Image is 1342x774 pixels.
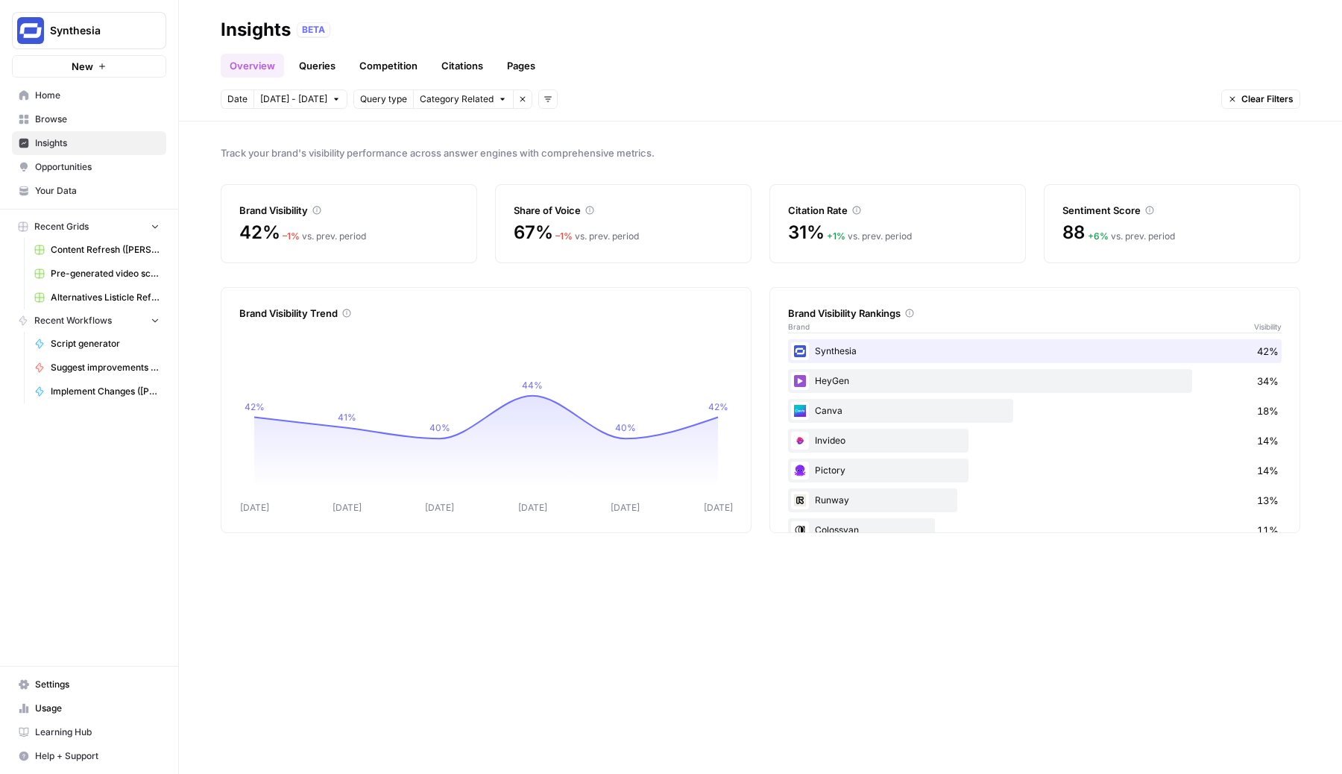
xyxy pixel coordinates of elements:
span: 42% [1257,344,1279,359]
a: Implement Changes ([PERSON_NAME]'s edit) [28,380,166,403]
div: Synthesia [788,339,1282,363]
tspan: 40% [615,422,636,433]
a: Suggest improvements ([PERSON_NAME]'s edit) [28,356,166,380]
div: Invideo [788,429,1282,453]
div: Sentiment Score [1062,203,1282,218]
span: Help + Support [35,749,160,763]
img: kn4yydfihu1m6ctu54l2b7jhf7vx [791,342,809,360]
a: Script generator [28,332,166,356]
a: Home [12,84,166,107]
tspan: 41% [338,412,356,423]
div: vs. prev. period [827,230,912,243]
span: Usage [35,702,160,715]
span: Pre-generated video scripts [51,267,160,280]
img: y4d8y4oj9pwtmzcdx4a2s9yjc5kp [791,521,809,539]
div: Share of Voice [514,203,733,218]
span: Brand [788,321,810,333]
a: Your Data [12,179,166,203]
span: Track your brand's visibility performance across answer engines with comprehensive metrics. [221,145,1300,160]
a: Pre-generated video scripts [28,262,166,286]
tspan: 42% [245,401,265,412]
div: Brand Visibility Trend [239,306,733,321]
span: 11% [1257,523,1279,538]
span: + 1 % [827,230,845,242]
span: 13% [1257,493,1279,508]
span: Query type [360,92,407,106]
span: Clear Filters [1241,92,1294,106]
span: – 1 % [283,230,300,242]
img: tq86vd83ef1nrwn668d8ilq4lo0e [791,432,809,450]
img: zuex3t6fvg6vb1bhykbo9omwyph7 [791,491,809,509]
span: 18% [1257,403,1279,418]
span: Browse [35,113,160,126]
span: 34% [1257,374,1279,388]
button: Help + Support [12,744,166,768]
img: Synthesia Logo [17,17,44,44]
div: BETA [297,22,330,37]
a: Opportunities [12,155,166,179]
tspan: 44% [522,380,543,391]
div: HeyGen [788,369,1282,393]
span: Your Data [35,184,160,198]
div: Colossyan [788,518,1282,542]
span: New [72,59,93,74]
tspan: [DATE] [240,502,269,513]
div: vs. prev. period [283,230,366,243]
span: Visibility [1254,321,1282,333]
span: Recent Grids [34,220,89,233]
a: Pages [498,54,544,78]
tspan: 42% [708,401,728,412]
a: Alternatives Listicle Refresh [28,286,166,309]
button: [DATE] - [DATE] [253,89,347,109]
button: Workspace: Synthesia [12,12,166,49]
a: Settings [12,673,166,696]
span: Alternatives Listicle Refresh [51,291,160,304]
span: 14% [1257,433,1279,448]
span: – 1 % [555,230,573,242]
a: Browse [12,107,166,131]
tspan: [DATE] [611,502,640,513]
div: Brand Visibility [239,203,459,218]
button: Clear Filters [1221,89,1300,109]
span: Home [35,89,160,102]
tspan: [DATE] [333,502,362,513]
img: t7020at26d8erv19khrwcw8unm2u [791,402,809,420]
a: Competition [350,54,426,78]
span: Implement Changes ([PERSON_NAME]'s edit) [51,385,160,398]
button: Category Related [413,89,513,109]
button: Recent Workflows [12,309,166,332]
span: Opportunities [35,160,160,174]
div: Canva [788,399,1282,423]
div: Insights [221,18,291,42]
span: Date [227,92,248,106]
a: Insights [12,131,166,155]
div: Pictory [788,459,1282,482]
a: Overview [221,54,284,78]
span: 31% [788,221,824,245]
span: 88 [1062,221,1085,245]
div: Brand Visibility Rankings [788,306,1282,321]
span: Insights [35,136,160,150]
div: Citation Rate [788,203,1007,218]
div: vs. prev. period [1088,230,1175,243]
span: [DATE] - [DATE] [260,92,327,106]
span: Synthesia [50,23,140,38]
img: 9w0gpg5mysfnm3lmj7yygg5fv3dk [791,372,809,390]
tspan: [DATE] [425,502,454,513]
button: Recent Grids [12,215,166,238]
a: Content Refresh ([PERSON_NAME]'s edit) [28,238,166,262]
span: Script generator [51,337,160,350]
div: Runway [788,488,1282,512]
img: 5ishofca9hhfzkbc6046dfm6zfk6 [791,462,809,479]
tspan: 40% [429,422,450,433]
a: Learning Hub [12,720,166,744]
span: 42% [239,221,280,245]
span: Content Refresh ([PERSON_NAME]'s edit) [51,243,160,257]
span: + 6 % [1088,230,1109,242]
div: vs. prev. period [555,230,639,243]
tspan: [DATE] [518,502,547,513]
tspan: [DATE] [704,502,733,513]
span: Settings [35,678,160,691]
span: 14% [1257,463,1279,478]
a: Queries [290,54,344,78]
